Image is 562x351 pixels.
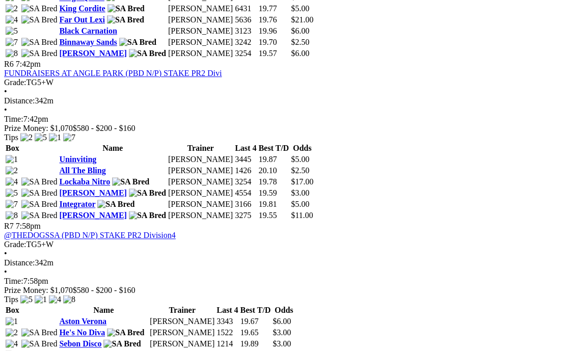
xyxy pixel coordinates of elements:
[4,115,558,124] div: 7:42pm
[63,133,75,143] img: 7
[4,133,18,142] span: Tips
[6,27,18,36] img: 5
[273,340,291,348] span: $3.00
[59,49,126,58] a: [PERSON_NAME]
[4,240,26,249] span: Grade:
[291,49,309,58] span: $6.00
[21,16,58,25] img: SA Bred
[59,167,105,175] a: All The Bling
[4,231,176,240] a: @THEDOGSSA (PBD N/P) STAKE PR2 Division4
[168,38,233,48] td: [PERSON_NAME]
[4,259,35,267] span: Distance:
[63,295,75,305] img: 8
[291,16,313,24] span: $21.00
[168,26,233,37] td: [PERSON_NAME]
[234,15,257,25] td: 5636
[4,78,26,87] span: Grade:
[21,178,58,187] img: SA Bred
[258,26,289,37] td: 19.96
[59,340,101,348] a: Sebon Disco
[21,49,58,59] img: SA Bred
[21,5,58,14] img: SA Bred
[4,97,558,106] div: 342m
[239,339,271,349] td: 19.89
[20,295,33,305] img: 5
[59,189,126,198] a: [PERSON_NAME]
[168,15,233,25] td: [PERSON_NAME]
[73,286,136,295] span: $580 - $200 - $160
[6,16,18,25] img: 4
[149,339,215,349] td: [PERSON_NAME]
[21,329,58,338] img: SA Bred
[149,317,215,327] td: [PERSON_NAME]
[291,200,309,209] span: $5.00
[4,60,14,69] span: R6
[59,211,126,220] a: [PERSON_NAME]
[6,155,18,165] img: 1
[258,155,289,165] td: 19.87
[6,38,18,47] img: 7
[258,177,289,187] td: 19.78
[258,49,289,59] td: 19.57
[291,178,313,186] span: $17.00
[273,317,291,326] span: $6.00
[168,144,233,154] th: Trainer
[168,4,233,14] td: [PERSON_NAME]
[59,155,96,164] a: Uninviting
[4,277,23,286] span: Time:
[234,155,257,165] td: 3445
[216,339,238,349] td: 1214
[59,200,95,209] a: Integrator
[234,188,257,199] td: 4554
[6,5,18,14] img: 2
[108,5,145,14] img: SA Bred
[6,317,18,327] img: 1
[272,306,296,316] th: Odds
[290,144,314,154] th: Odds
[258,200,289,210] td: 19.81
[234,26,257,37] td: 3123
[168,188,233,199] td: [PERSON_NAME]
[59,5,105,13] a: King Cordite
[234,211,257,221] td: 3275
[4,97,35,105] span: Distance:
[216,328,238,338] td: 1522
[216,306,238,316] th: Last 4
[59,178,110,186] a: Lockaba Nitro
[168,155,233,165] td: [PERSON_NAME]
[112,178,149,187] img: SA Bred
[239,328,271,338] td: 19.65
[273,329,291,337] span: $3.00
[234,166,257,176] td: 1426
[6,211,18,221] img: 8
[21,200,58,209] img: SA Bred
[168,200,233,210] td: [PERSON_NAME]
[107,329,144,338] img: SA Bred
[234,144,257,154] th: Last 4
[168,177,233,187] td: [PERSON_NAME]
[4,250,7,258] span: •
[258,188,289,199] td: 19.59
[258,211,289,221] td: 19.55
[234,200,257,210] td: 3166
[4,124,558,133] div: Prize Money: $1,070
[234,177,257,187] td: 3254
[129,211,166,221] img: SA Bred
[21,189,58,198] img: SA Bred
[258,166,289,176] td: 20.10
[6,189,18,198] img: 5
[258,38,289,48] td: 19.70
[4,69,222,78] a: FUNDRAISERS AT ANGLE PARK (PBD N/P) STAKE PR2 Divi
[21,38,58,47] img: SA Bred
[4,222,14,231] span: R7
[234,38,257,48] td: 3242
[4,106,7,115] span: •
[59,38,117,47] a: Binnaway Sands
[59,329,105,337] a: He's No Diva
[4,115,23,124] span: Time:
[6,200,18,209] img: 7
[129,189,166,198] img: SA Bred
[234,4,257,14] td: 6431
[4,268,7,277] span: •
[16,222,41,231] span: 7:58pm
